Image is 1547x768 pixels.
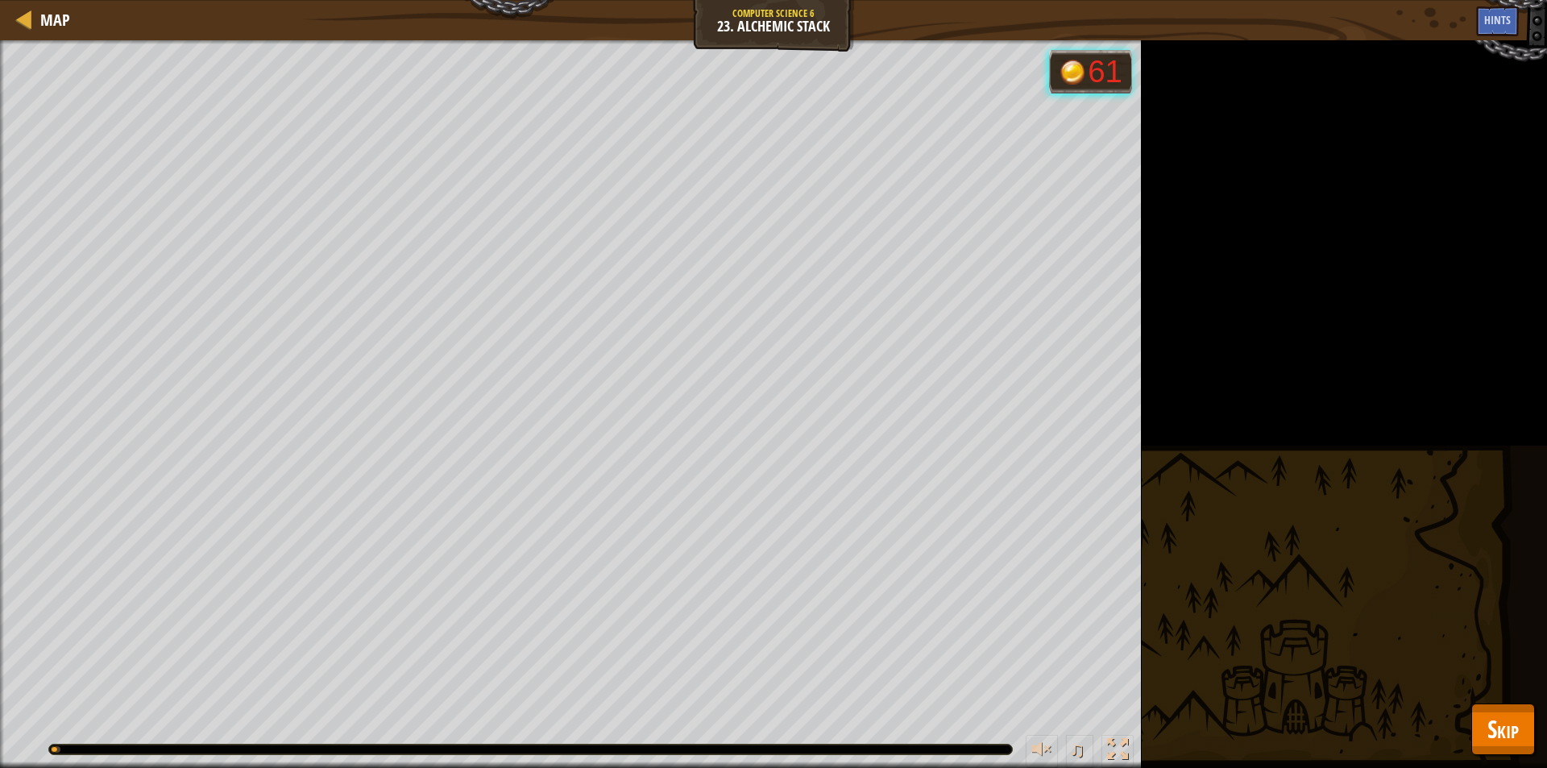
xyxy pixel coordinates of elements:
[1088,56,1122,87] div: 61
[1066,735,1093,768] button: ♫
[1487,712,1519,745] span: Skip
[1484,12,1511,27] span: Hints
[1101,735,1134,768] button: Toggle fullscreen
[1069,737,1085,762] span: ♫
[40,9,70,31] span: Map
[1026,735,1058,768] button: Adjust volume
[32,9,70,31] a: Map
[1049,50,1132,93] div: Team 'humans' has 61 gold.
[1471,704,1535,755] button: Skip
